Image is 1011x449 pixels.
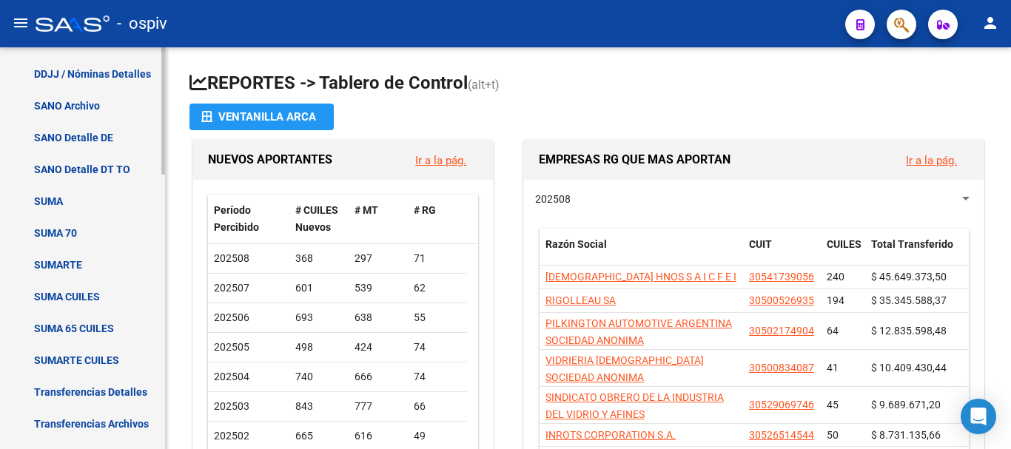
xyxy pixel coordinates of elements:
[189,71,987,97] h1: REPORTES -> Tablero de Control
[894,146,969,174] button: Ir a la pág.
[749,399,814,411] span: 30529069746
[414,398,461,415] div: 66
[871,238,953,250] span: Total Transferido
[355,204,378,216] span: # MT
[871,429,941,441] span: $ 8.731.135,66
[749,362,814,374] span: 30500834087
[295,250,343,267] div: 368
[545,354,704,383] span: VIDRIERIA [DEMOGRAPHIC_DATA] SOCIEDAD ANONIMA
[545,429,676,441] span: INROTS CORPORATION S.A.
[545,391,724,420] span: SINDICATO OBRERO DE LA INDUSTRIA DEL VIDRIO Y AFINES
[414,204,436,216] span: # RG
[827,294,844,306] span: 194
[355,339,402,356] div: 424
[540,229,743,277] datatable-header-cell: Razón Social
[214,282,249,294] span: 202507
[295,204,338,233] span: # CUILES Nuevos
[827,271,844,283] span: 240
[295,280,343,297] div: 601
[749,294,814,306] span: 30500526935
[12,14,30,32] mat-icon: menu
[545,238,607,250] span: Razón Social
[827,429,839,441] span: 50
[414,339,461,356] div: 74
[865,229,969,277] datatable-header-cell: Total Transferido
[355,398,402,415] div: 777
[214,311,249,323] span: 202506
[871,271,947,283] span: $ 45.649.373,50
[355,309,402,326] div: 638
[355,280,402,297] div: 539
[743,229,821,277] datatable-header-cell: CUIT
[289,195,349,243] datatable-header-cell: # CUILES Nuevos
[355,250,402,267] div: 297
[871,294,947,306] span: $ 35.345.588,37
[117,7,167,40] span: - ospiv
[408,195,467,243] datatable-header-cell: # RG
[545,271,736,283] span: [DEMOGRAPHIC_DATA] HNOS S A I C F E I
[749,429,814,441] span: 30526514544
[827,362,839,374] span: 41
[214,371,249,382] span: 202504
[539,152,730,166] span: EMPRESAS RG QUE MAS APORTAN
[414,309,461,326] div: 55
[403,146,478,174] button: Ir a la pág.
[208,195,289,243] datatable-header-cell: Período Percibido
[981,14,999,32] mat-icon: person
[414,280,461,297] div: 62
[295,398,343,415] div: 843
[535,193,571,205] span: 202508
[827,399,839,411] span: 45
[414,368,461,385] div: 74
[201,104,322,130] div: Ventanilla ARCA
[214,430,249,442] span: 202502
[415,154,466,167] a: Ir a la pág.
[961,399,996,434] div: Open Intercom Messenger
[349,195,408,243] datatable-header-cell: # MT
[295,368,343,385] div: 740
[827,325,839,337] span: 64
[214,341,249,353] span: 202505
[749,325,814,337] span: 30502174904
[414,428,461,445] div: 49
[295,339,343,356] div: 498
[545,294,616,306] span: RIGOLLEAU SA
[871,362,947,374] span: $ 10.409.430,44
[214,252,249,264] span: 202508
[821,229,865,277] datatable-header-cell: CUILES
[295,309,343,326] div: 693
[749,271,814,283] span: 30541739056
[355,368,402,385] div: 666
[871,399,941,411] span: $ 9.689.671,20
[189,104,334,130] button: Ventanilla ARCA
[468,78,500,92] span: (alt+t)
[749,238,772,250] span: CUIT
[906,154,957,167] a: Ir a la pág.
[295,428,343,445] div: 665
[208,152,332,166] span: NUEVOS APORTANTES
[355,428,402,445] div: 616
[414,250,461,267] div: 71
[827,238,861,250] span: CUILES
[214,400,249,412] span: 202503
[871,325,947,337] span: $ 12.835.598,48
[214,204,259,233] span: Período Percibido
[545,317,732,346] span: PILKINGTON AUTOMOTIVE ARGENTINA SOCIEDAD ANONIMA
